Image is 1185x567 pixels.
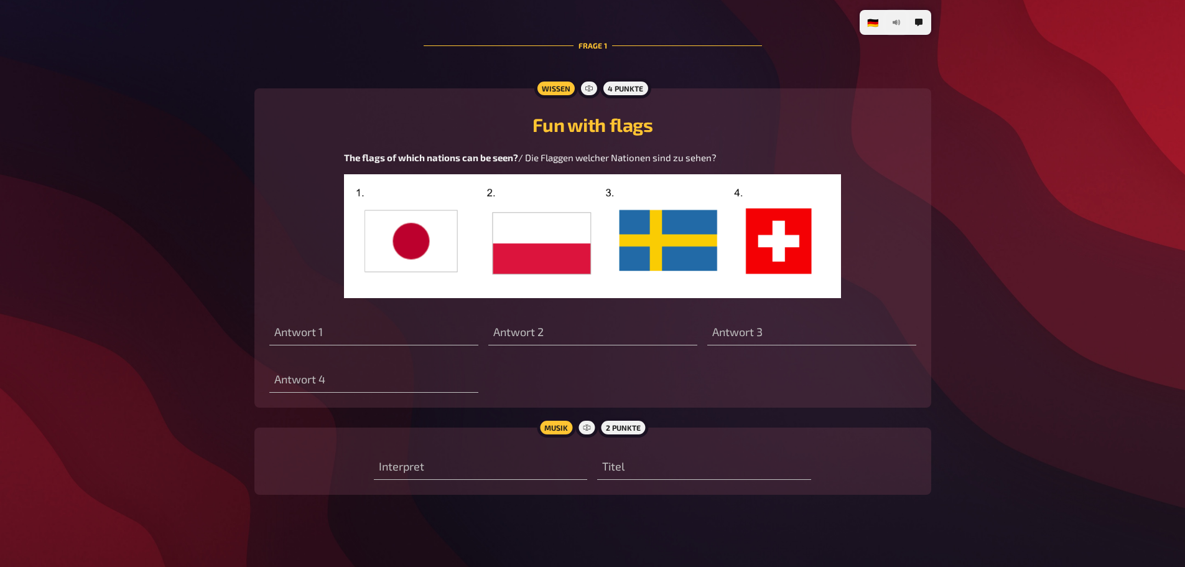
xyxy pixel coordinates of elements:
div: 2 Punkte [598,418,648,438]
input: Antwort 2 [488,321,697,345]
div: 4 Punkte [600,78,651,98]
img: image [344,174,840,299]
input: Titel [597,455,811,480]
span: The flags of which nations can be seen? [344,152,518,163]
span: / Die Flaggen welcher Nationen sind zu sehen? [518,152,717,163]
div: Frage 1 [424,10,762,81]
h2: Fun with flags [269,113,916,136]
input: Antwort 3 [707,321,916,345]
input: Antwort 4 [269,368,478,393]
li: 🇩🇪 [862,12,884,32]
div: Wissen [534,78,577,98]
div: Musik [537,418,575,438]
input: Interpret [374,455,587,480]
input: Antwort 1 [269,321,478,345]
